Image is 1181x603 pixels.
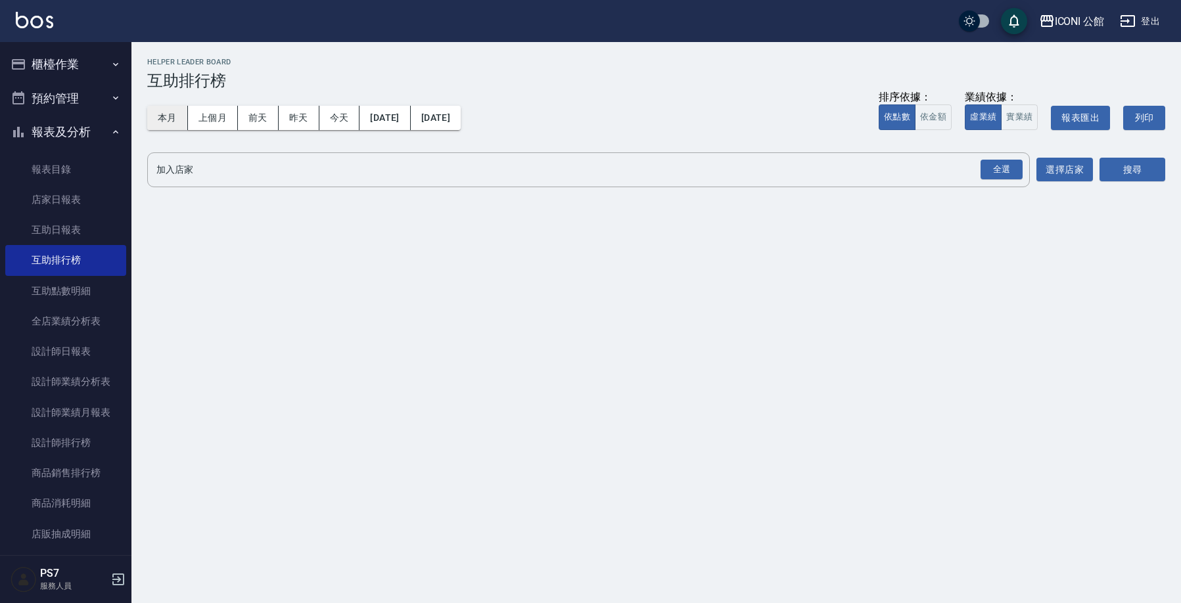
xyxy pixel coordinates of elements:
div: 業績依據： [965,91,1038,104]
a: 互助點數明細 [5,276,126,306]
a: 全店業績分析表 [5,306,126,336]
a: 商品消耗明細 [5,488,126,518]
button: save [1001,8,1027,34]
a: 店販抽成明細 [5,519,126,549]
button: 選擇店家 [1036,158,1093,182]
button: ICONI 公館 [1034,8,1110,35]
button: 櫃檯作業 [5,47,126,81]
button: 昨天 [279,106,319,130]
a: 互助日報表 [5,215,126,245]
a: 設計師排行榜 [5,428,126,458]
a: 店家日報表 [5,185,126,215]
button: 登出 [1115,9,1165,33]
a: 商品銷售排行榜 [5,458,126,488]
a: 設計師業績分析表 [5,367,126,397]
a: 顧客入金餘額表 [5,549,126,579]
button: 上個月 [188,106,238,130]
button: 預約管理 [5,81,126,116]
h2: Helper Leader Board [147,58,1165,66]
button: [DATE] [359,106,410,130]
button: 報表匯出 [1051,106,1110,130]
button: 依點數 [879,104,915,130]
button: 依金額 [915,104,952,130]
a: 報表目錄 [5,154,126,185]
div: 全選 [981,160,1023,180]
p: 服務人員 [40,580,107,592]
button: Open [978,157,1025,183]
button: 本月 [147,106,188,130]
div: 排序依據： [879,91,952,104]
button: [DATE] [411,106,461,130]
input: 店家名稱 [153,158,1004,181]
button: 前天 [238,106,279,130]
button: 今天 [319,106,360,130]
h3: 互助排行榜 [147,72,1165,90]
button: 報表及分析 [5,115,126,149]
button: 列印 [1123,106,1165,130]
button: 虛業績 [965,104,1002,130]
img: Person [11,566,37,592]
a: 互助排行榜 [5,245,126,275]
a: 設計師業績月報表 [5,397,126,428]
h5: PS7 [40,567,107,580]
img: Logo [16,12,53,28]
button: 搜尋 [1100,158,1165,182]
div: ICONI 公館 [1055,13,1105,30]
button: 實業績 [1001,104,1038,130]
a: 設計師日報表 [5,336,126,367]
